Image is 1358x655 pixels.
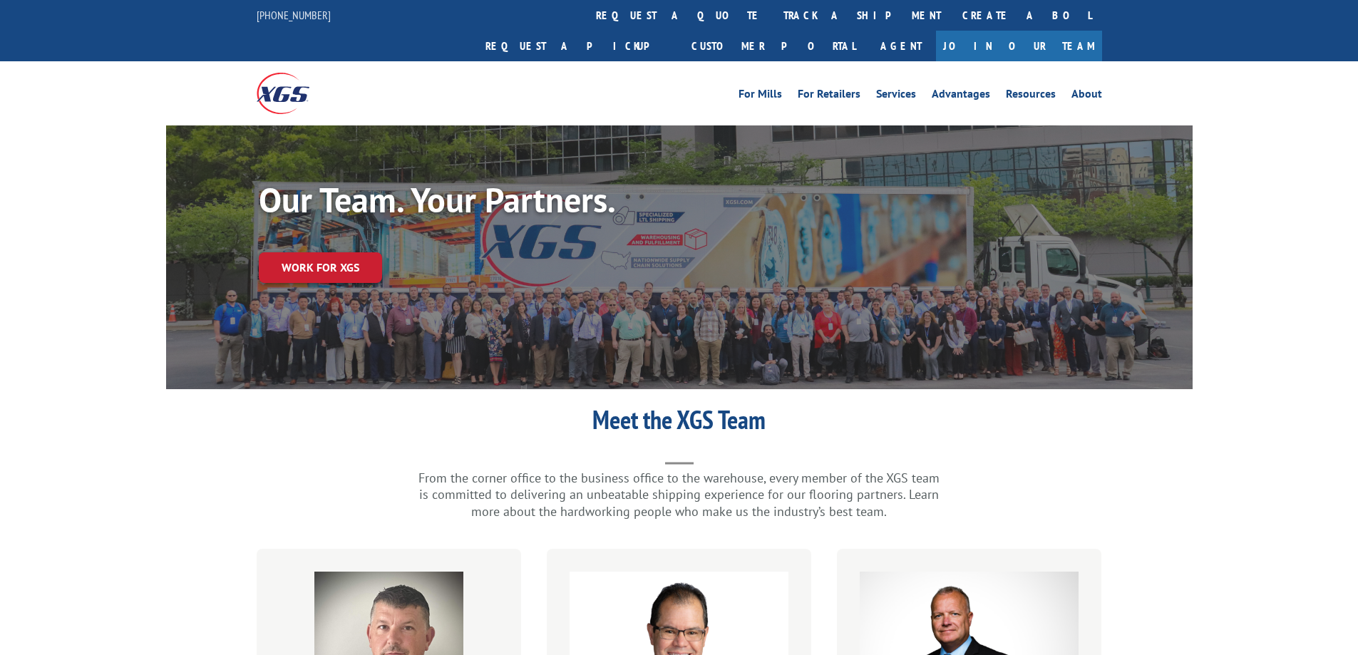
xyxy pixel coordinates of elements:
[681,31,866,61] a: Customer Portal
[257,8,331,22] a: [PHONE_NUMBER]
[739,88,782,104] a: For Mills
[394,470,965,520] p: From the corner office to the business office to the warehouse, every member of the XGS team is c...
[394,407,965,440] h1: Meet the XGS Team
[259,182,686,224] h1: Our Team. Your Partners.
[259,252,382,283] a: Work for XGS
[936,31,1102,61] a: Join Our Team
[866,31,936,61] a: Agent
[475,31,681,61] a: Request a pickup
[1071,88,1102,104] a: About
[798,88,860,104] a: For Retailers
[932,88,990,104] a: Advantages
[1006,88,1056,104] a: Resources
[876,88,916,104] a: Services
